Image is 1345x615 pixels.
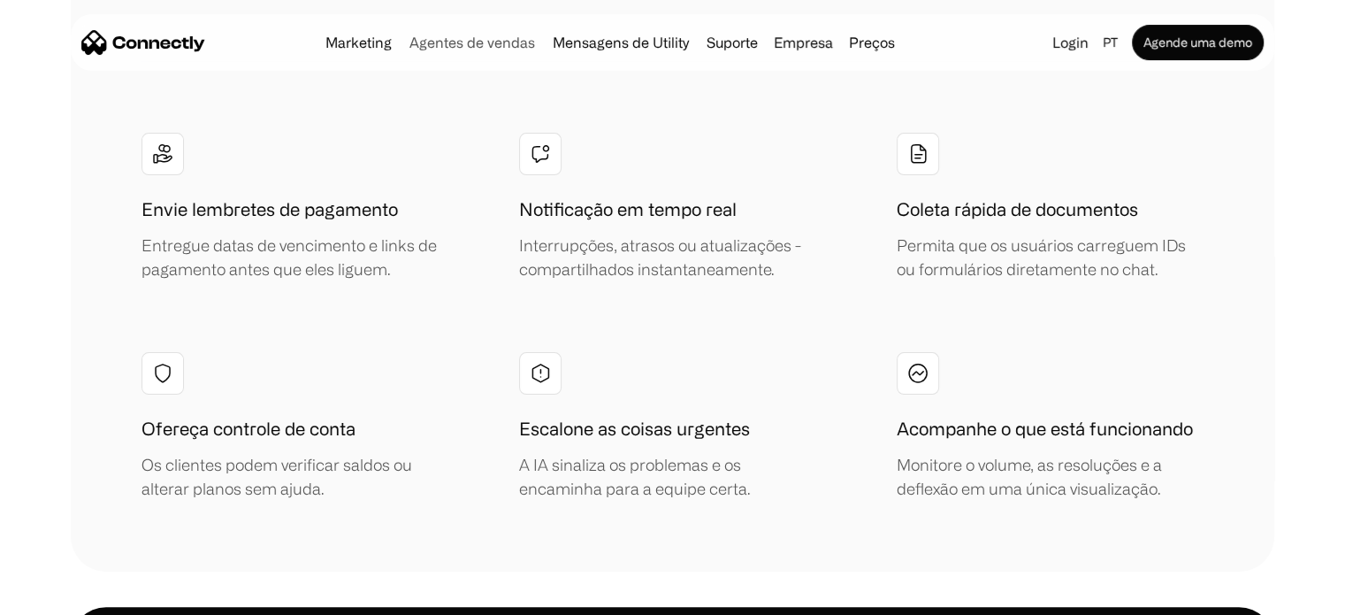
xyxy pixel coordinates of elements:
h1: Envie lembretes de pagamento [141,196,398,223]
h1: Escalone as coisas urgentes [519,416,750,442]
a: Agentes de vendas [402,35,542,50]
div: Entregue datas de vencimento e links de pagamento antes que eles liguem. [141,234,448,281]
a: Mensagens de Utility [546,35,696,50]
div: Permita que os usuários carreguem IDs ou formulários diretamente no chat. [897,234,1204,281]
a: Marketing [318,35,399,50]
div: pt [1096,30,1128,55]
h1: Notificação em tempo real [519,196,737,223]
div: Os clientes podem verificar saldos ou alterar planos sem ajuda. [141,453,448,501]
a: Agende uma demo [1132,25,1264,60]
h1: Coleta rápida de documentos [897,196,1138,223]
h1: Ofereça controle de conta [141,416,355,442]
div: A IA sinaliza os problemas e os encaminha para a equipe certa. [519,453,826,501]
div: Interrupções, atrasos ou atualizações - compartilhados instantaneamente. [519,234,826,281]
aside: Language selected: Português (Brasil) [18,582,106,609]
div: Empresa [774,30,833,55]
div: pt [1103,30,1118,55]
h1: Acompanhe o que está funcionando [897,416,1193,442]
a: Suporte [699,35,765,50]
div: Empresa [768,30,838,55]
div: Monitore o volume, as resoluções e a deflexão em uma única visualização. [897,453,1204,501]
ul: Language list [35,584,106,609]
a: Login [1045,30,1096,55]
a: Preços [842,35,902,50]
a: home [81,29,205,56]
